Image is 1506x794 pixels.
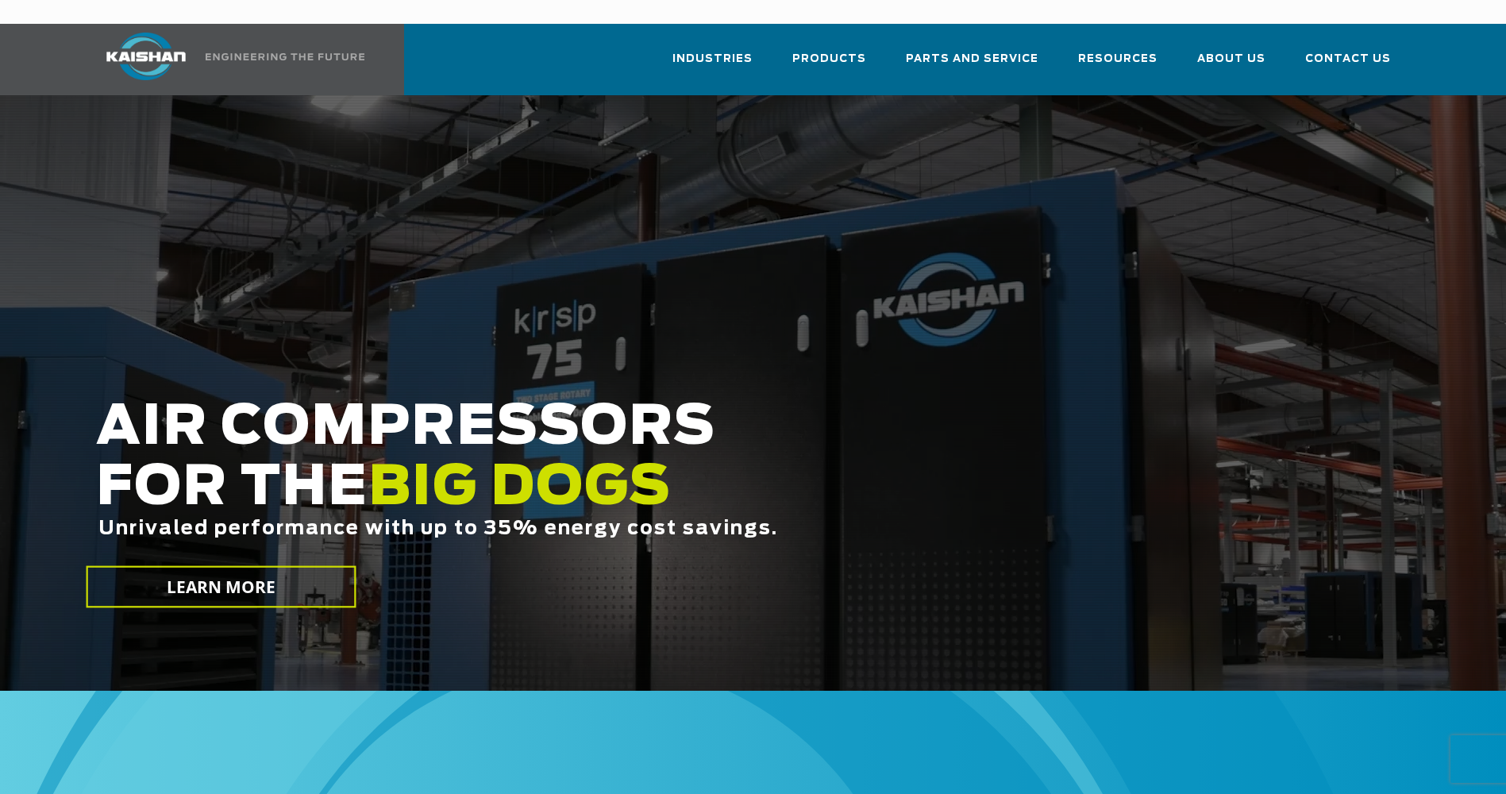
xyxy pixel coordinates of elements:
[1197,38,1265,92] a: About Us
[368,461,672,515] span: BIG DOGS
[166,576,275,599] span: LEARN MORE
[672,50,753,68] span: Industries
[87,24,368,95] a: Kaishan USA
[906,50,1038,68] span: Parts and Service
[792,38,866,92] a: Products
[96,398,1188,589] h2: AIR COMPRESSORS FOR THE
[1078,38,1157,92] a: Resources
[672,38,753,92] a: Industries
[98,519,778,538] span: Unrivaled performance with up to 35% energy cost savings.
[1197,50,1265,68] span: About Us
[87,33,206,80] img: kaishan logo
[1305,38,1391,92] a: Contact Us
[906,38,1038,92] a: Parts and Service
[206,53,364,60] img: Engineering the future
[86,566,356,608] a: LEARN MORE
[792,50,866,68] span: Products
[1078,50,1157,68] span: Resources
[1305,50,1391,68] span: Contact Us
